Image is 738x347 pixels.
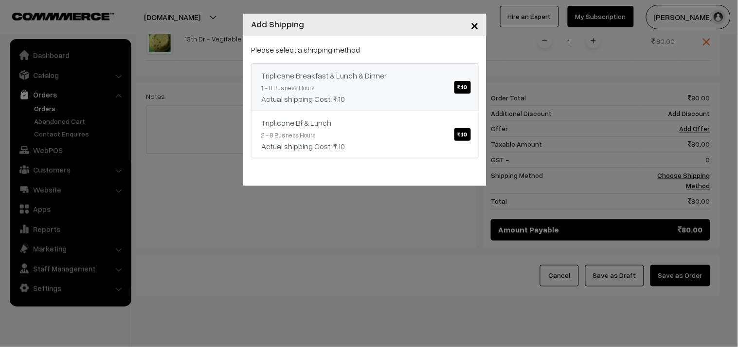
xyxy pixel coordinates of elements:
[261,70,468,81] div: Triplicane Breakfast & Lunch & Dinner
[454,81,471,94] span: ₹.10
[251,63,479,111] a: Triplicane Breakfast & Lunch & Dinner₹.10 1 - 8 Business HoursActual shipping Cost: ₹.10
[463,10,486,40] button: Close
[261,140,468,152] div: Actual shipping Cost: ₹.10
[251,111,479,158] a: Triplicane Bf & Lunch₹.10 2 - 8 Business HoursActual shipping Cost: ₹.10
[454,128,471,141] span: ₹.10
[261,131,315,139] small: 2 - 8 Business Hours
[261,93,468,105] div: Actual shipping Cost: ₹.10
[470,16,479,34] span: ×
[251,18,304,31] h4: Add Shipping
[261,84,314,92] small: 1 - 8 Business Hours
[261,117,468,129] div: Triplicane Bf & Lunch
[251,44,479,56] p: Please select a shipping method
